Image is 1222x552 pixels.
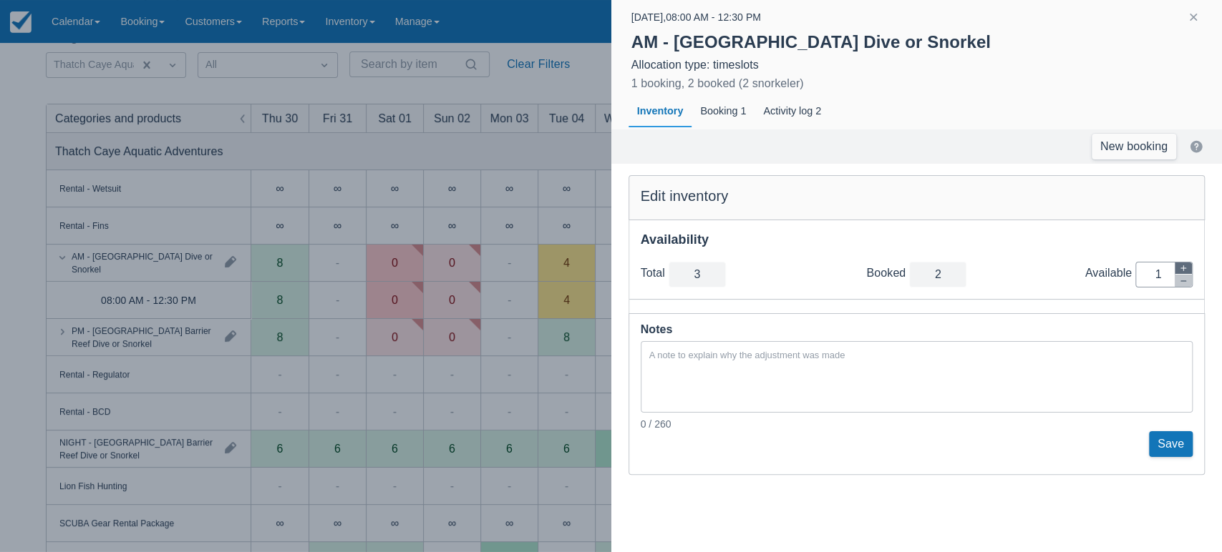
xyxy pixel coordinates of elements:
[1092,134,1176,159] a: New booking
[866,266,909,280] div: Booked
[631,75,804,92] div: 1 booking, 2 booked (2 snorkeler)
[692,95,755,128] div: Booking 1
[641,320,1193,340] div: Notes
[631,32,991,51] strong: AM - [GEOGRAPHIC_DATA] Dive or Snorkel
[1149,431,1193,457] button: Save
[755,95,830,128] div: Activity log 2
[629,95,692,128] div: Inventory
[1085,266,1135,280] div: Available
[631,58,1203,72] div: Allocation type: timeslots
[641,187,1193,205] div: Edit inventory
[641,232,1193,248] div: Availability
[641,417,1193,431] div: 0 / 260
[641,266,669,280] div: Total
[631,9,761,26] div: [DATE] , 08:00 AM - 12:30 PM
